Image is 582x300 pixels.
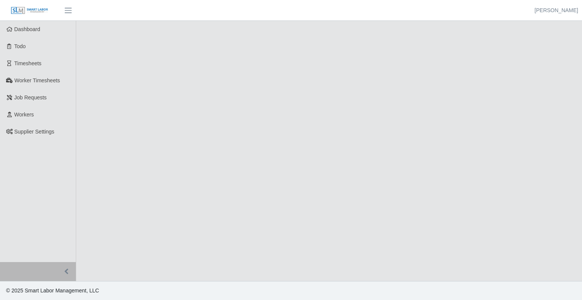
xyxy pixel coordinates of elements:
[14,43,26,49] span: Todo
[535,6,578,14] a: [PERSON_NAME]
[14,26,41,32] span: Dashboard
[6,287,99,294] span: © 2025 Smart Labor Management, LLC
[14,77,60,83] span: Worker Timesheets
[11,6,48,15] img: SLM Logo
[14,112,34,118] span: Workers
[14,94,47,101] span: Job Requests
[14,129,55,135] span: Supplier Settings
[14,60,42,66] span: Timesheets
